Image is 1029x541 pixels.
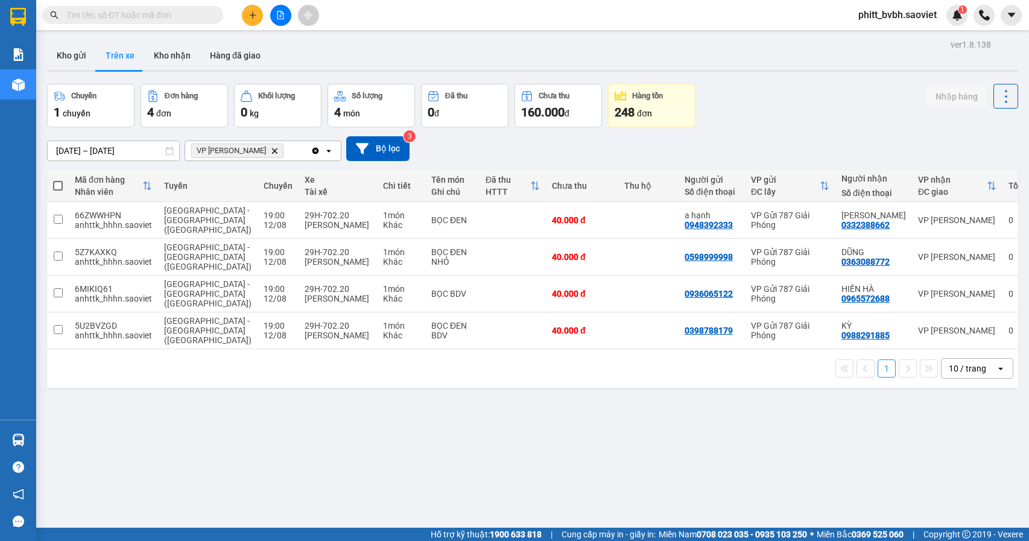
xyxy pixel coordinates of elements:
[562,528,656,541] span: Cung cấp máy in - giấy in:
[817,528,904,541] span: Miền Bắc
[298,5,319,26] button: aim
[841,174,906,183] div: Người nhận
[552,181,612,191] div: Chưa thu
[75,210,152,220] div: 66ZWWHPN
[164,181,252,191] div: Tuyến
[918,175,987,185] div: VP nhận
[637,109,652,118] span: đơn
[431,175,473,185] div: Tên món
[685,210,739,220] div: a hạnh
[286,145,287,157] input: Selected VP Bảo Hà.
[685,326,733,335] div: 0398788179
[234,84,321,127] button: Khối lượng0kg
[75,284,152,294] div: 6MIKIQ61
[918,187,987,197] div: ĐC giao
[751,284,829,303] div: VP Gửi 787 Giải Phóng
[13,516,24,527] span: message
[200,41,270,70] button: Hàng đã giao
[841,321,906,331] div: KỲ
[431,528,542,541] span: Hỗ trợ kỹ thuật:
[849,7,946,22] span: phitt_bvbh.saoviet
[951,38,991,51] div: ver 1.8.138
[841,331,890,340] div: 0988291885
[841,284,906,294] div: HIỀN HÀ
[431,321,473,340] div: BỌC ĐEN BDV
[50,11,59,19] span: search
[521,105,565,119] span: 160.000
[305,284,371,294] div: 29H-702.20
[841,257,890,267] div: 0363088772
[258,92,295,100] div: Khối lượng
[1006,10,1017,21] span: caret-down
[242,5,263,26] button: plus
[383,210,419,220] div: 1 món
[685,220,733,230] div: 0948392333
[75,175,142,185] div: Mã đơn hàng
[54,105,60,119] span: 1
[383,294,419,303] div: Khác
[751,175,820,185] div: VP gửi
[264,321,293,331] div: 19:00
[10,8,26,26] img: logo-vxr
[949,362,986,375] div: 10 / trang
[745,170,835,202] th: Toggle SortBy
[751,210,829,230] div: VP Gửi 787 Giải Phóng
[551,528,552,541] span: |
[918,289,996,299] div: VP [PERSON_NAME]
[918,215,996,225] div: VP [PERSON_NAME]
[250,109,259,118] span: kg
[918,326,996,335] div: VP [PERSON_NAME]
[264,257,293,267] div: 12/08
[305,220,371,230] div: [PERSON_NAME]
[75,321,152,331] div: 5U2BVZGD
[486,175,530,185] div: Đã thu
[69,170,158,202] th: Toggle SortBy
[552,326,612,335] div: 40.000 đ
[383,284,419,294] div: 1 món
[47,84,135,127] button: Chuyến1chuyến
[164,279,252,308] span: [GEOGRAPHIC_DATA] - [GEOGRAPHIC_DATA] ([GEOGRAPHIC_DATA])
[63,109,90,118] span: chuyến
[486,187,530,197] div: HTTT
[383,247,419,257] div: 1 món
[624,181,673,191] div: Thu hộ
[565,109,569,118] span: đ
[165,92,198,100] div: Đơn hàng
[264,247,293,257] div: 19:00
[270,5,291,26] button: file-add
[404,130,416,142] sup: 3
[514,84,602,127] button: Chưa thu160.000đ
[912,170,1002,202] th: Toggle SortBy
[841,247,906,257] div: DŨNG
[383,181,419,191] div: Chi tiết
[164,242,252,271] span: [GEOGRAPHIC_DATA] - [GEOGRAPHIC_DATA] ([GEOGRAPHIC_DATA])
[841,188,906,198] div: Số điện thoại
[659,528,807,541] span: Miền Nam
[751,247,829,267] div: VP Gửi 787 Giải Phóng
[751,321,829,340] div: VP Gửi 787 Giải Phóng
[311,146,320,156] svg: Clear all
[552,252,612,262] div: 40.000 đ
[383,331,419,340] div: Khác
[445,92,467,100] div: Đã thu
[431,289,473,299] div: BỌC BDV
[431,187,473,197] div: Ghi chú
[305,294,371,303] div: [PERSON_NAME]
[480,170,546,202] th: Toggle SortBy
[685,289,733,299] div: 0936065122
[383,220,419,230] div: Khác
[926,86,987,107] button: Nhập hàng
[75,220,152,230] div: anhttk_hhhn.saoviet
[841,220,890,230] div: 0332388662
[48,141,179,160] input: Select a date range.
[343,109,360,118] span: món
[147,105,154,119] span: 4
[249,11,257,19] span: plus
[141,84,228,127] button: Đơn hàng4đơn
[12,48,25,61] img: solution-icon
[96,41,144,70] button: Trên xe
[996,364,1005,373] svg: open
[75,247,152,257] div: 5Z7KAXKQ
[305,257,371,267] div: [PERSON_NAME]
[697,530,807,539] strong: 0708 023 035 - 0935 103 250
